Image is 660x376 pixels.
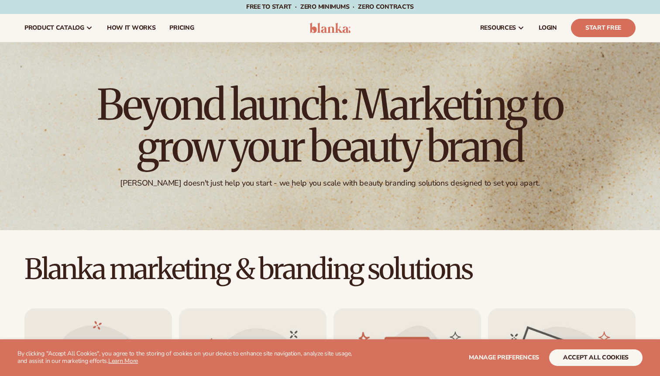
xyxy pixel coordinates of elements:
[480,24,516,31] span: resources
[100,14,163,42] a: How It Works
[309,23,351,33] img: logo
[17,14,100,42] a: product catalog
[169,24,194,31] span: pricing
[120,178,540,188] div: [PERSON_NAME] doesn't just help you start - we help you scale with beauty branding solutions desi...
[469,353,539,362] span: Manage preferences
[107,24,156,31] span: How It Works
[532,14,564,42] a: LOGIN
[571,19,636,37] a: Start Free
[108,357,138,365] a: Learn More
[246,3,414,11] span: Free to start · ZERO minimums · ZERO contracts
[473,14,532,42] a: resources
[24,24,84,31] span: product catalog
[469,349,539,366] button: Manage preferences
[549,349,643,366] button: accept all cookies
[90,84,570,168] h1: Beyond launch: Marketing to grow your beauty brand
[17,350,358,365] p: By clicking "Accept All Cookies", you agree to the storing of cookies on your device to enhance s...
[162,14,201,42] a: pricing
[539,24,557,31] span: LOGIN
